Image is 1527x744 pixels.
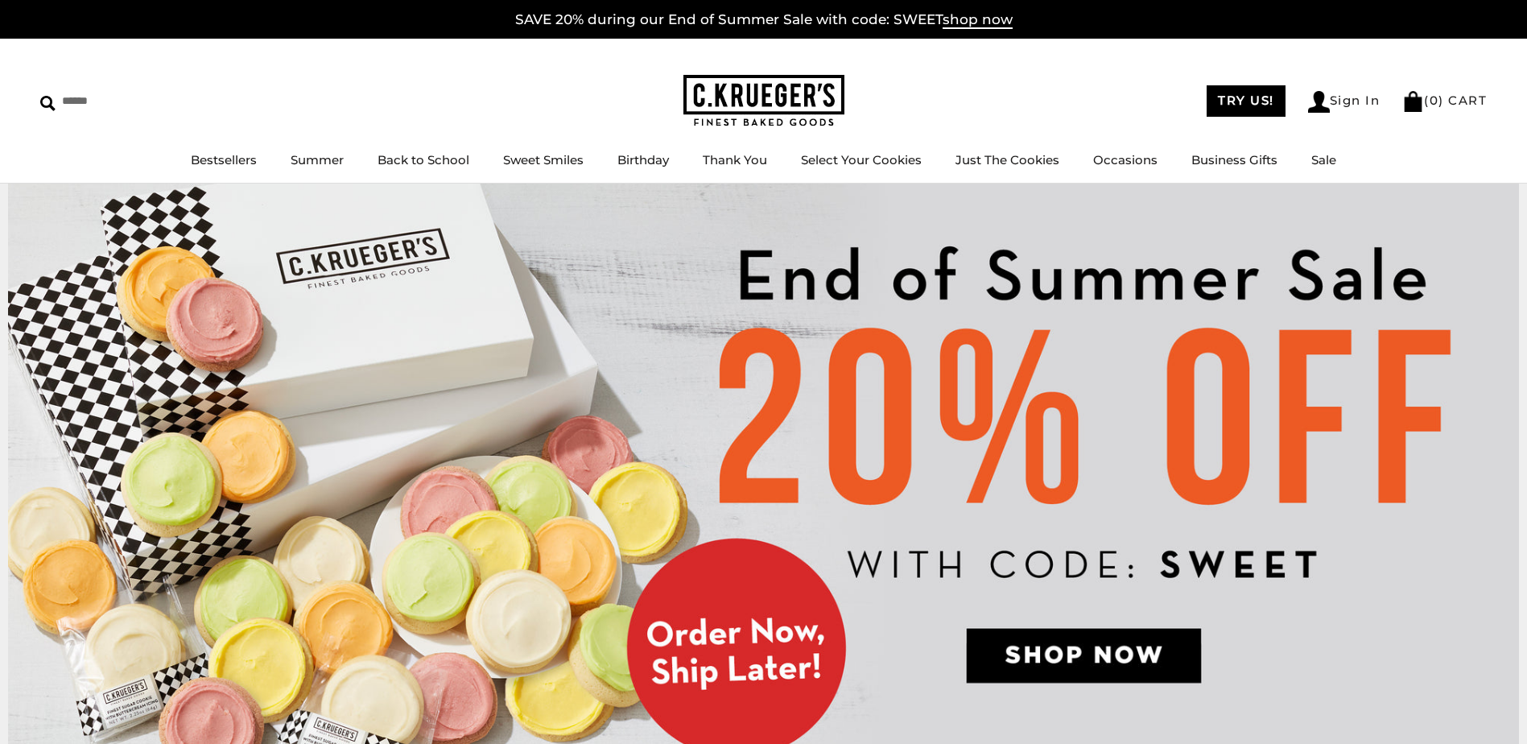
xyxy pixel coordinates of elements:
a: (0) CART [1402,93,1487,108]
a: Occasions [1093,152,1158,167]
img: C.KRUEGER'S [683,75,844,127]
a: Thank You [703,152,767,167]
span: shop now [943,11,1013,29]
a: Sweet Smiles [503,152,584,167]
a: Just The Cookies [955,152,1059,167]
a: Sign In [1308,91,1380,113]
a: Business Gifts [1191,152,1277,167]
a: Birthday [617,152,669,167]
a: Select Your Cookies [801,152,922,167]
a: Sale [1311,152,1336,167]
input: Search [40,89,232,114]
a: SAVE 20% during our End of Summer Sale with code: SWEETshop now [515,11,1013,29]
img: Search [40,96,56,111]
a: Summer [291,152,344,167]
a: Back to School [378,152,469,167]
a: Bestsellers [191,152,257,167]
span: 0 [1430,93,1439,108]
a: TRY US! [1207,85,1286,117]
img: Bag [1402,91,1424,112]
img: Account [1308,91,1330,113]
